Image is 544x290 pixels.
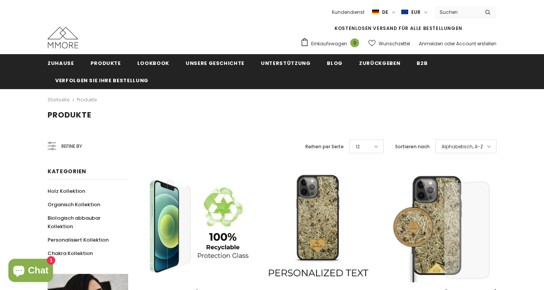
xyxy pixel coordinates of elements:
span: Alphabetisch, A-Z [442,143,483,151]
label: Sortieren nach [395,143,430,151]
span: KOSTENLOSEN VERSAND FÜR ALLE BESTELLUNGEN [335,25,462,31]
span: Kundendienst [332,9,364,15]
a: Biologisch abbaubar Kollektion [48,211,120,233]
a: Holz Kollektion [48,184,85,198]
label: Reihen per Seite [305,143,344,151]
a: B2B [417,54,427,71]
a: Produkte [91,54,121,71]
span: Wunschzettel [379,40,410,48]
a: Einkaufswagen 0 [300,38,363,49]
a: Zurückgeben [359,54,400,71]
a: Anmelden [419,40,443,47]
span: Lookbook [137,60,169,67]
span: Unsere Geschichte [186,60,244,67]
a: Lookbook [137,54,169,71]
input: Search Site [435,7,479,18]
span: EUR [411,8,420,16]
span: Refine by [61,142,82,151]
span: de [382,8,388,16]
span: Personalisiert Kollektion [48,236,109,244]
span: 0 [350,38,359,47]
span: Verfolgen Sie Ihre Bestellung [55,77,148,84]
span: Einkaufswagen [311,40,347,48]
span: Blog [327,60,343,67]
a: Unterstützung [261,54,310,71]
a: Account erstellen [456,40,496,47]
span: oder [444,40,455,47]
a: Wunschzettel [368,37,410,50]
a: Unsere Geschichte [186,54,244,71]
a: Blog [327,54,343,71]
img: i-lang-2.png [372,9,379,15]
inbox-online-store-chat: Onlineshop-Chat von Shopify [6,259,55,284]
span: Zuhause [48,60,74,67]
span: Unterstützung [261,60,310,67]
a: Personalisiert Kollektion [48,233,109,247]
a: Verfolgen Sie Ihre Bestellung [55,71,148,89]
span: Organisch Kollektion [48,201,100,208]
span: Produkte [48,109,91,120]
span: Kategorien [48,167,86,175]
span: Biologisch abbaubar Kollektion [48,214,101,230]
span: Zurückgeben [359,60,400,67]
img: MMORE Cases [48,27,78,48]
span: Produkte [91,60,121,67]
a: Startseite [48,95,69,104]
span: B2B [417,60,427,67]
a: Organisch Kollektion [48,198,100,211]
span: Holz Kollektion [48,187,85,195]
a: Chakra Kollektion [48,247,93,260]
a: Zuhause [48,54,74,71]
a: Produkte [77,96,97,103]
span: Chakra Kollektion [48,250,93,257]
span: 12 [356,143,360,151]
